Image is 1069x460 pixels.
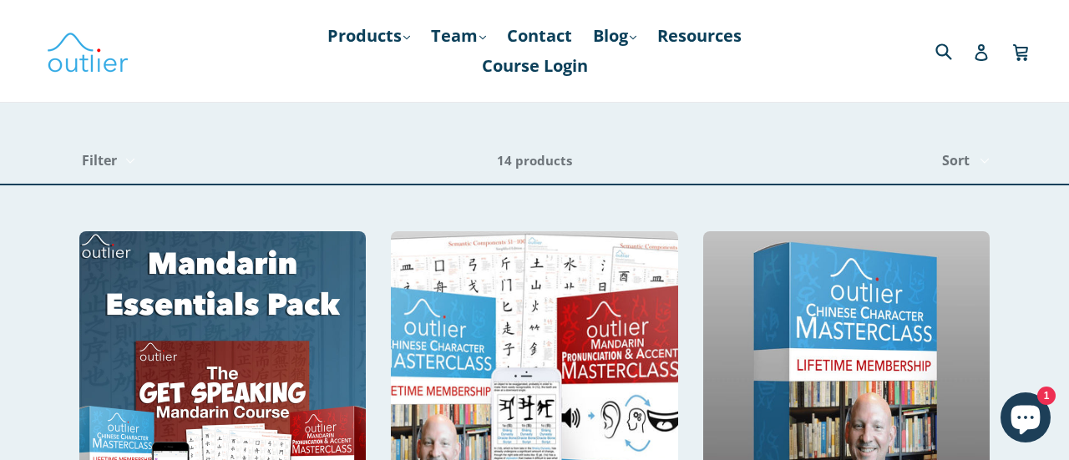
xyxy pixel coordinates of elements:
a: Team [423,21,494,51]
a: Products [319,21,418,51]
img: Outlier Linguistics [46,27,129,75]
a: Course Login [474,51,596,81]
span: 14 products [497,152,572,169]
a: Resources [649,21,750,51]
a: Blog [585,21,645,51]
input: Search [931,33,977,68]
inbox-online-store-chat: Shopify online store chat [996,392,1056,447]
a: Contact [499,21,580,51]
